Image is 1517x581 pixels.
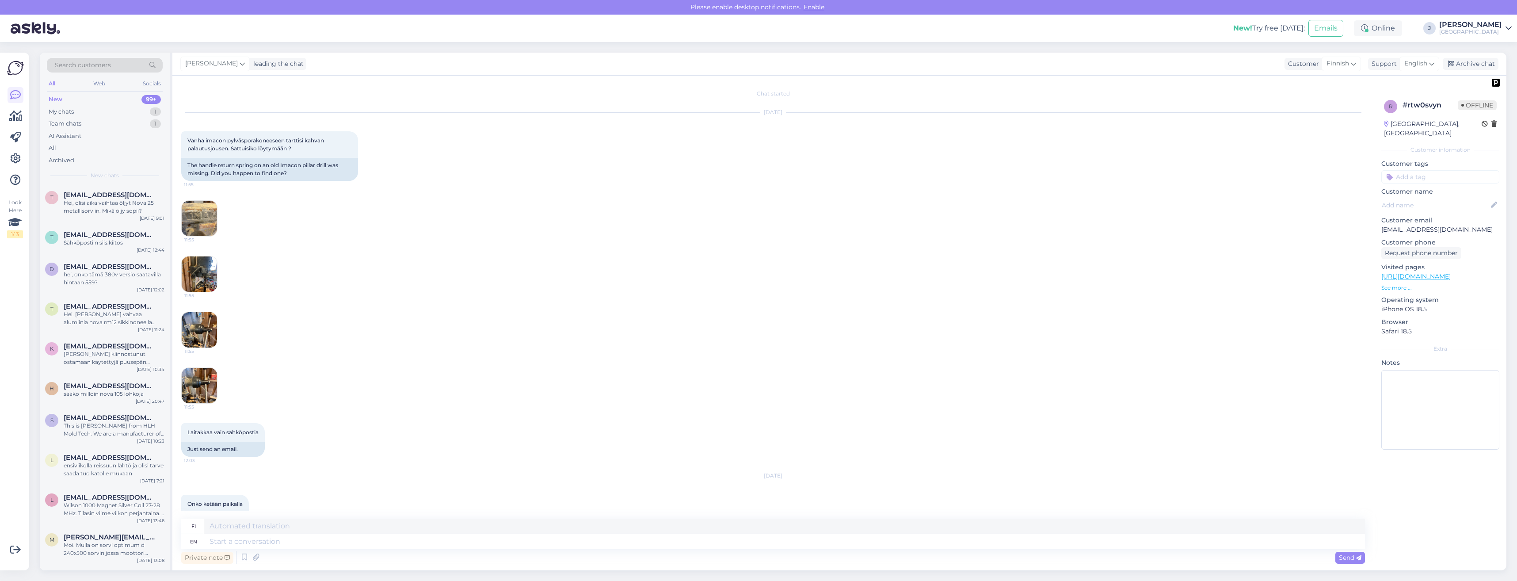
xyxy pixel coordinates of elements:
span: h [50,385,54,392]
span: katis9910@gmail.com [64,342,156,350]
img: Attachment [182,368,217,403]
div: [DATE] 10:23 [137,438,164,444]
div: Extra [1381,345,1499,353]
div: Online [1354,20,1402,36]
p: Customer phone [1381,238,1499,247]
button: Emails [1308,20,1343,37]
div: [PERSON_NAME] [1439,21,1502,28]
span: Onko ketään paikalla [187,501,243,507]
div: leading the chat [250,59,304,69]
span: lacrits68@gmail.com [64,493,156,501]
span: l [50,497,53,503]
input: Add a tag [1381,170,1499,183]
span: Tero.lehtonen85@gmail.com [64,302,156,310]
span: 11:55 [184,404,217,410]
div: Customer information [1381,146,1499,154]
span: English [1404,59,1427,69]
span: T [50,234,53,241]
span: 11:55 [184,348,217,355]
span: marko.laitala@hotmail.com [64,533,156,541]
div: [DATE] 20:47 [136,398,164,405]
div: Request phone number [1381,247,1461,259]
span: m [50,536,54,543]
div: Socials [141,78,163,89]
div: ensiviikolla reissuun lähtö ja olisi tarve saada tuo katolle mukaan [64,462,164,478]
div: Try free [DATE]: [1233,23,1305,34]
p: Customer tags [1381,159,1499,168]
div: All [47,78,57,89]
span: Timo.Silvennoinen@viitasaari.fi [64,231,156,239]
p: Customer email [1381,216,1499,225]
b: New! [1233,24,1252,32]
div: Just send an email. [181,442,265,457]
div: Team chats [49,119,81,128]
p: Notes [1381,358,1499,367]
div: This is [PERSON_NAME] from HLH Mold Tech. We are a manufacturer of prototypes, CNC machining in m... [64,422,164,438]
div: [GEOGRAPHIC_DATA] [1439,28,1502,35]
span: danska@danska.com [64,263,156,271]
span: Send [1339,554,1361,562]
div: All [49,144,56,153]
a: [URL][DOMAIN_NAME] [1381,272,1451,280]
div: [DATE] 9:01 [140,215,164,222]
div: [DATE] 11:24 [138,326,164,333]
span: 12:03 [184,457,217,464]
p: iPhone OS 18.5 [1381,305,1499,314]
div: 1 / 3 [7,230,23,238]
span: Vanha imacon pylväsporakoneeseen tarttisi kahvan palautusjousen. Sattuisiko löytymään ? [187,137,325,152]
div: [DATE] 13:46 [137,517,164,524]
span: Search customers [55,61,111,70]
div: Wilson 1000 Magnet Silver Coil 27-28 MHz. Tilasin viime viikon perjantaina. Milloin toimitus? Ens... [64,501,164,517]
span: Tapio.hannula56@gmail.com [64,191,156,199]
div: [GEOGRAPHIC_DATA], [GEOGRAPHIC_DATA] [1384,119,1482,138]
p: Visited pages [1381,263,1499,272]
div: Support [1368,59,1397,69]
div: [DATE] 12:02 [137,287,164,293]
div: hei, onko tämä 380v versio saatavilla hintaan 559? [64,271,164,287]
span: T [50,194,53,201]
div: Web [91,78,107,89]
span: 11:55 [184,237,217,243]
img: Askly Logo [7,60,24,76]
span: s [50,417,53,424]
div: J [1423,22,1436,34]
span: serena@hlhmold.com [64,414,156,422]
span: Finnish [1326,59,1349,69]
div: [DATE] 10:34 [137,366,164,373]
span: heikkikuronen989@gmail.com [64,382,156,390]
div: en [190,534,197,549]
div: saako milloin nova 105 lohkoja [64,390,164,398]
div: 1 [150,119,161,128]
span: New chats [91,172,119,180]
div: Archive chat [1443,58,1498,70]
div: [PERSON_NAME] kiinnostunut ostamaan käytettyjä puusepän teollisuus koneita? [64,350,164,366]
div: Archived [49,156,74,165]
div: 99+ [141,95,161,104]
div: 1 [150,107,161,116]
p: Operating system [1381,295,1499,305]
p: See more ... [1381,284,1499,292]
span: 11:55 [184,181,217,188]
div: # rtw0svyn [1403,100,1458,111]
div: Hei. [PERSON_NAME] vahvaa alumiinia nova rm12 sikkinoneella pystyy työstämään? [64,310,164,326]
div: Sähköpostiin siis.kiitos [64,239,164,247]
span: T [50,306,53,312]
span: 11:55 [184,292,217,299]
p: [EMAIL_ADDRESS][DOMAIN_NAME] [1381,225,1499,234]
span: d [50,266,54,272]
div: Chat started [181,90,1365,98]
div: The handle return spring on an old Imacon pillar drill was missing. Did you happen to find one? [181,158,358,181]
div: New [49,95,62,104]
div: My chats [49,107,74,116]
div: [DATE] [181,472,1365,480]
span: Offline [1458,100,1497,110]
span: Laitakkaa vain sähköpostia [187,429,259,436]
span: r [1389,103,1393,110]
span: k [50,345,54,352]
p: Customer name [1381,187,1499,196]
span: l [50,457,53,463]
div: Moi. Mulla on sorvi optimum d 240x500 sorvin jossa moottori YCYS7144L 750W täytyisi saada uusi mo... [64,541,164,557]
div: fi [191,519,196,534]
div: [DATE] 12:44 [137,247,164,253]
div: [DATE] 13:08 [137,557,164,564]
